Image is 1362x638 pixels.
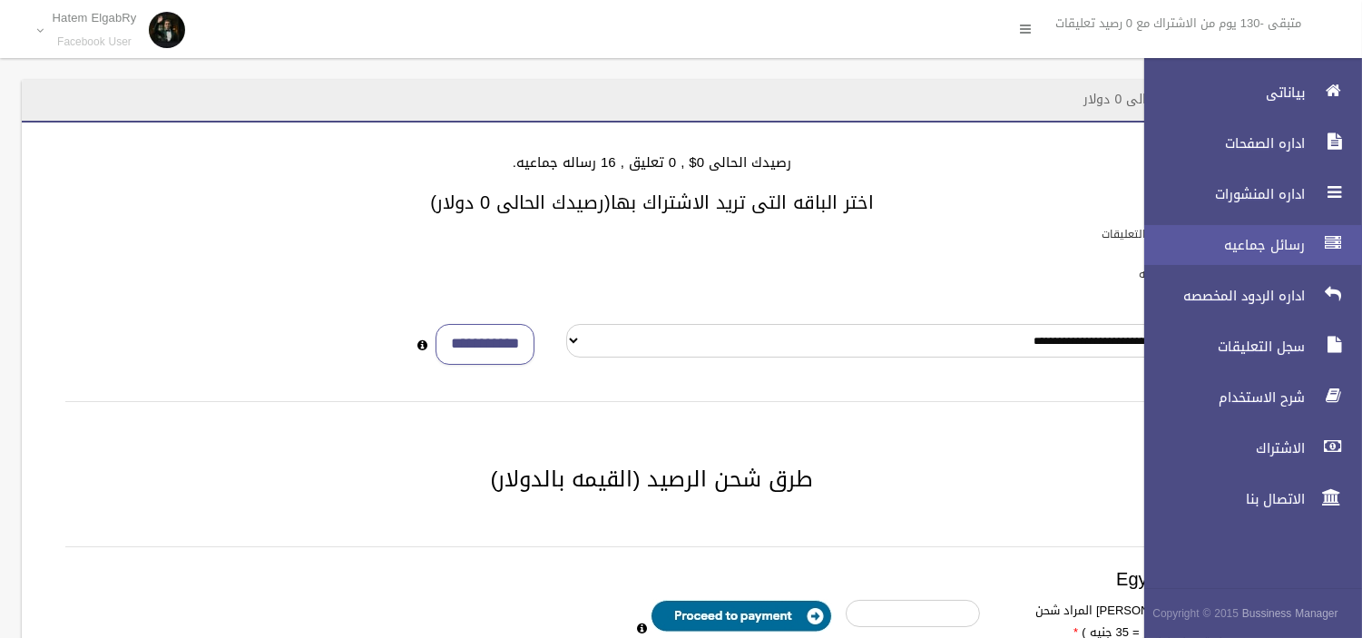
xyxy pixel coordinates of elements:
h3: Egypt payment [65,569,1239,589]
h3: اختر الباقه التى تريد الاشتراك بها(رصيدك الحالى 0 دولار) [44,192,1260,212]
a: بياناتى [1129,73,1362,113]
header: الاشتراك - رصيدك الحالى 0 دولار [1063,82,1282,117]
a: سجل التعليقات [1129,327,1362,367]
strong: Bussiness Manager [1242,604,1338,623]
a: شرح الاستخدام [1129,378,1362,417]
span: الاشتراك [1129,439,1310,457]
label: باقات الرد الالى على التعليقات [1102,224,1245,244]
h2: طرق شحن الرصيد (القيمه بالدولار) [44,467,1260,491]
a: الاشتراك [1129,428,1362,468]
span: بياناتى [1129,83,1310,102]
span: سجل التعليقات [1129,338,1310,356]
p: Hatem ElgabRy [53,11,137,25]
a: اداره الردود المخصصه [1129,276,1362,316]
span: الاتصال بنا [1129,490,1310,508]
a: اداره المنشورات [1129,174,1362,214]
span: Copyright © 2015 [1152,604,1239,623]
small: Facebook User [53,35,137,49]
span: رسائل جماعيه [1129,236,1310,254]
span: اداره الصفحات [1129,134,1310,152]
span: شرح الاستخدام [1129,388,1310,407]
a: الاتصال بنا [1129,479,1362,519]
h4: رصيدك الحالى 0$ , 0 تعليق , 16 رساله جماعيه. [44,155,1260,171]
a: اداره الصفحات [1129,123,1362,163]
span: اداره المنشورات [1129,185,1310,203]
span: اداره الردود المخصصه [1129,287,1310,305]
label: باقات الرسائل الجماعيه [1139,264,1245,284]
a: رسائل جماعيه [1129,225,1362,265]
